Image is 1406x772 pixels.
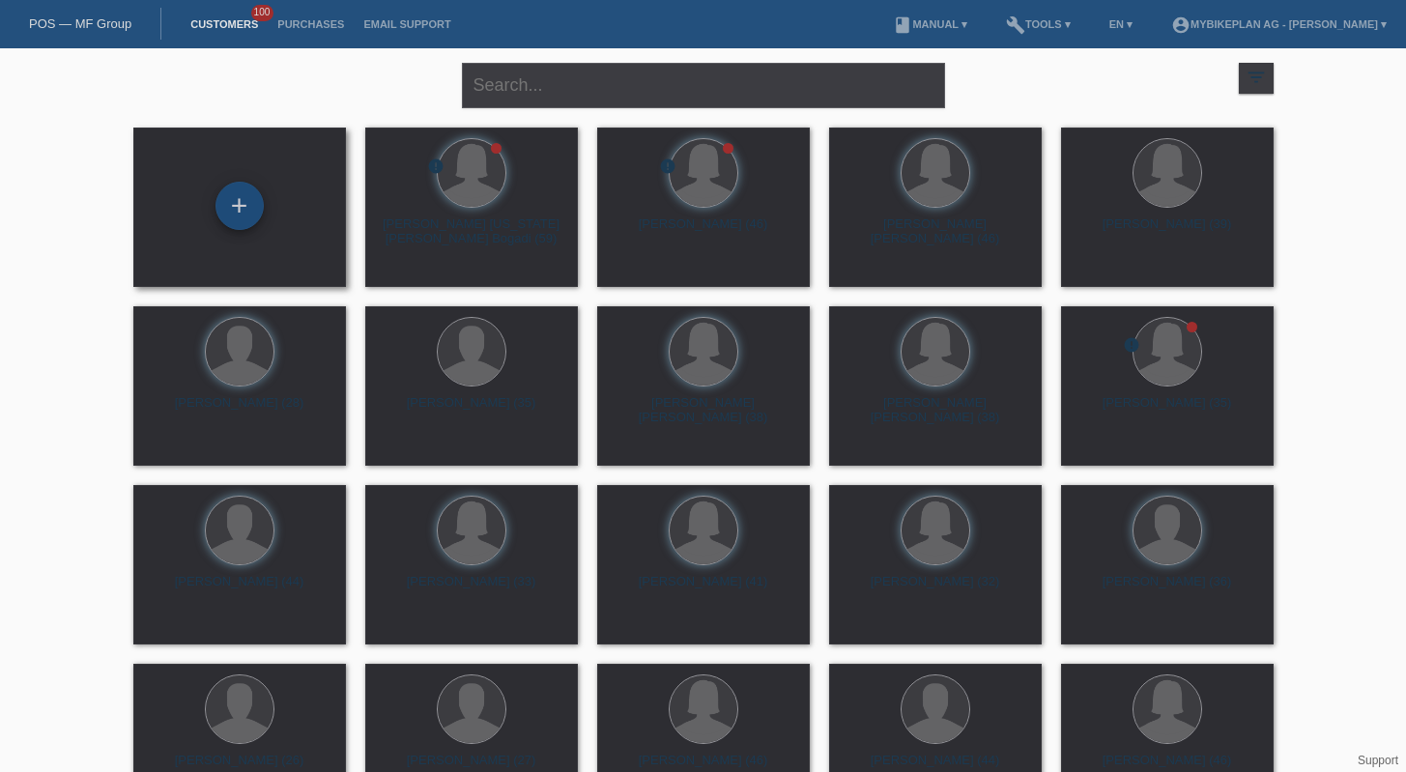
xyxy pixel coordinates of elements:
[1358,754,1398,767] a: Support
[883,18,977,30] a: bookManual ▾
[1246,67,1267,88] i: filter_list
[354,18,460,30] a: Email Support
[29,16,131,31] a: POS — MF Group
[1100,18,1142,30] a: EN ▾
[845,574,1026,605] div: [PERSON_NAME] (32)
[149,395,330,426] div: [PERSON_NAME] (28)
[427,157,445,175] i: error
[845,216,1026,247] div: [PERSON_NAME] [PERSON_NAME] (46)
[613,216,794,247] div: [PERSON_NAME] (46)
[1162,18,1396,30] a: account_circleMybikeplan AG - [PERSON_NAME] ▾
[1076,216,1258,247] div: [PERSON_NAME] (39)
[659,157,676,178] div: unconfirmed, pending
[1076,574,1258,605] div: [PERSON_NAME] (36)
[613,395,794,426] div: [PERSON_NAME] [PERSON_NAME] (38)
[381,395,562,426] div: [PERSON_NAME] (35)
[1171,15,1191,35] i: account_circle
[181,18,268,30] a: Customers
[845,395,1026,426] div: [PERSON_NAME] [PERSON_NAME] (38)
[216,189,263,222] div: Add customer
[462,63,945,108] input: Search...
[1076,395,1258,426] div: [PERSON_NAME] (35)
[381,216,562,247] div: [PERSON_NAME] [US_STATE][PERSON_NAME] Bogadi (59)
[251,5,274,21] span: 100
[1006,15,1025,35] i: build
[381,574,562,605] div: [PERSON_NAME] (33)
[659,157,676,175] i: error
[1123,336,1140,357] div: unconfirmed, pending
[613,574,794,605] div: [PERSON_NAME] (41)
[427,157,445,178] div: unconfirmed, pending
[996,18,1080,30] a: buildTools ▾
[149,574,330,605] div: [PERSON_NAME] (44)
[1123,336,1140,354] i: error
[893,15,912,35] i: book
[268,18,354,30] a: Purchases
